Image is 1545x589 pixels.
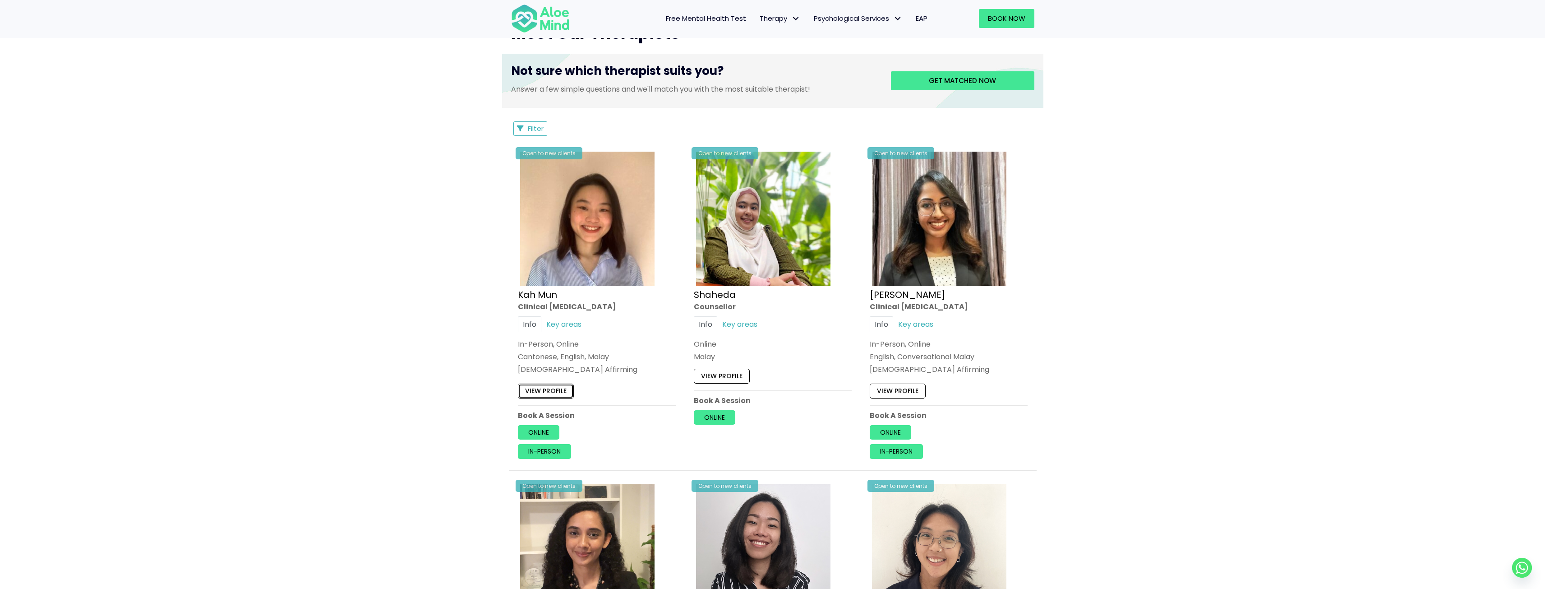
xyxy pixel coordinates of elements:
div: Open to new clients [692,147,758,159]
a: Online [694,410,735,425]
a: Info [518,316,541,332]
div: Open to new clients [867,147,934,159]
a: View profile [870,384,926,398]
a: Info [870,316,893,332]
a: Shaheda [694,288,736,301]
span: Filter [528,124,544,133]
a: Key areas [893,316,938,332]
a: EAP [909,9,934,28]
a: Key areas [541,316,586,332]
a: In-person [870,444,923,459]
div: Open to new clients [516,480,582,492]
a: Free Mental Health Test [659,9,753,28]
div: Open to new clients [692,480,758,492]
p: Book A Session [518,410,676,421]
div: Clinical [MEDICAL_DATA] [518,301,676,311]
a: In-person [518,444,571,459]
a: Psychological ServicesPsychological Services: submenu [807,9,909,28]
img: Shaheda Counsellor [696,152,830,286]
div: Online [694,339,852,349]
p: English, Conversational Malay [870,352,1028,362]
span: Book Now [988,14,1025,23]
img: croped-Anita_Profile-photo-300×300 [872,152,1006,286]
div: In-Person, Online [870,339,1028,349]
h3: Not sure which therapist suits you? [511,63,877,83]
a: View profile [694,369,750,383]
span: EAP [916,14,927,23]
span: Get matched now [929,76,996,85]
div: [DEMOGRAPHIC_DATA] Affirming [518,364,676,375]
img: Aloe mind Logo [511,4,570,33]
nav: Menu [581,9,934,28]
span: Therapy: submenu [789,12,802,25]
a: Online [870,425,911,440]
div: Open to new clients [867,480,934,492]
a: TherapyTherapy: submenu [753,9,807,28]
p: Book A Session [694,395,852,405]
p: Answer a few simple questions and we'll match you with the most suitable therapist! [511,84,877,94]
p: Book A Session [870,410,1028,421]
a: View profile [518,384,574,398]
span: Psychological Services [814,14,902,23]
div: Counsellor [694,301,852,311]
a: [PERSON_NAME] [870,288,945,301]
div: In-Person, Online [518,339,676,349]
a: Key areas [717,316,762,332]
p: Malay [694,352,852,362]
span: Therapy [760,14,800,23]
img: Kah Mun-profile-crop-300×300 [520,152,655,286]
p: Cantonese, English, Malay [518,352,676,362]
span: Psychological Services: submenu [891,12,904,25]
a: Kah Mun [518,288,557,301]
span: Free Mental Health Test [666,14,746,23]
div: [DEMOGRAPHIC_DATA] Affirming [870,364,1028,375]
button: Filter Listings [513,121,548,136]
a: Online [518,425,559,440]
div: Open to new clients [516,147,582,159]
a: Info [694,316,717,332]
div: Clinical [MEDICAL_DATA] [870,301,1028,311]
span: Meet Our Therapists [511,22,680,45]
a: Get matched now [891,71,1034,90]
a: Book Now [979,9,1034,28]
a: Whatsapp [1512,558,1532,578]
